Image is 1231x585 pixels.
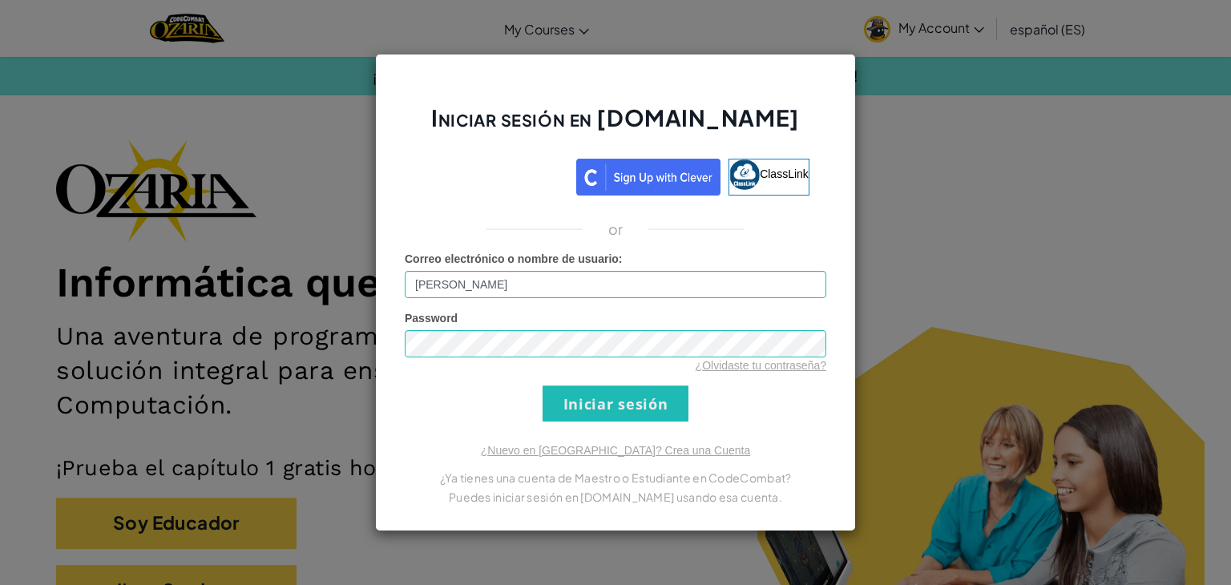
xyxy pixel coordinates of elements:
p: Puedes iniciar sesión en [DOMAIN_NAME] usando esa cuenta. [405,487,826,506]
iframe: Sign in with Google Button [414,157,576,192]
img: classlink-logo-small.png [729,159,760,190]
a: ¿Nuevo en [GEOGRAPHIC_DATA]? Crea una Cuenta [481,444,750,457]
img: clever_sso_button@2x.png [576,159,720,196]
p: ¿Ya tienes una cuenta de Maestro o Estudiante en CodeCombat? [405,468,826,487]
input: Iniciar sesión [543,385,688,422]
label: : [405,251,623,267]
h2: Iniciar sesión en [DOMAIN_NAME] [405,103,826,149]
p: or [608,220,624,239]
a: ¿Olvidaste tu contraseña? [696,359,826,372]
span: ClassLink [760,167,809,180]
span: Password [405,312,458,325]
span: Correo electrónico o nombre de usuario [405,252,619,265]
